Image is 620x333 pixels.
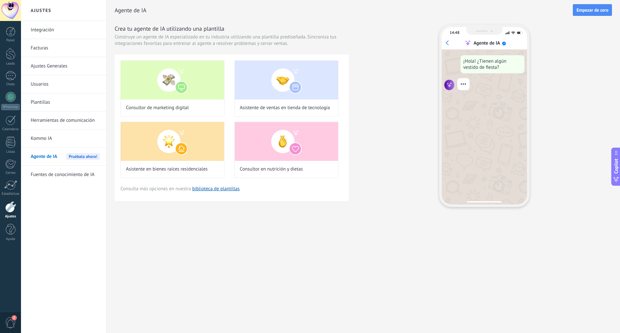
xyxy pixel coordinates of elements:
span: Consulta más opciones en nuestra [120,186,240,192]
a: Herramientas de comunicación [31,111,100,130]
span: Pruébalo ahora! [66,153,100,160]
div: Panel [1,38,20,43]
a: Usuarios [31,75,100,93]
div: 14:48 [450,30,460,35]
div: Calendario [1,127,20,131]
li: Integración [21,21,106,39]
div: ¡Hola! ¿Tienen algún vestido de fiesta? [460,55,524,73]
a: Agente de IAPruébalo ahora! [31,148,100,166]
a: Kommo IA [31,130,100,148]
div: Leads [1,62,20,66]
li: Facturas [21,39,106,57]
span: 2 [12,315,17,320]
span: Asistente de ventas en tienda de tecnología [240,105,330,111]
img: Consultor en nutrición y dietas [235,122,338,161]
li: Usuarios [21,75,106,93]
li: Agente de IA [21,148,106,166]
span: Construye un agente de IA especializado en tu industria utilizando una plantilla prediseñada. Sin... [115,34,349,47]
h3: Crea tu agente de IA utilizando una plantilla [115,25,349,33]
button: Empezar de cero [573,4,612,16]
img: agent icon [444,80,455,90]
li: Ajustes Generales [21,57,106,75]
span: Consultor de marketing digital [126,105,189,111]
div: Estadísticas [1,192,20,196]
span: Asistente en bienes raíces residenciales [126,166,208,172]
span: Empezar de cero [576,8,608,12]
div: Listas [1,150,20,154]
a: Fuentes de conocimiento de IA [31,166,100,184]
span: Consultor en nutrición y dietas [240,166,303,172]
img: Asistente de ventas en tienda de tecnología [235,61,338,99]
li: Plantillas [21,93,106,111]
a: Facturas [31,39,100,57]
a: biblioteca de plantillas [192,186,240,192]
div: Agente de IA [473,40,500,46]
li: Kommo IA [21,130,106,148]
div: WhatsApp [1,104,20,110]
div: Ajustes [1,214,20,219]
div: Ayuda [1,237,20,241]
h2: Agente de IA [115,4,573,17]
a: Ajustes Generales [31,57,100,75]
img: Asistente en bienes raíces residenciales [121,122,224,161]
span: Agente de IA [31,148,57,166]
li: Herramientas de comunicación [21,111,106,130]
a: Integración [31,21,100,39]
li: Fuentes de conocimiento de IA [21,166,106,183]
img: Consultor de marketing digital [121,61,224,99]
div: Correo [1,171,20,175]
a: Plantillas [31,93,100,111]
div: Chats [1,82,20,87]
span: Copilot [613,159,619,173]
